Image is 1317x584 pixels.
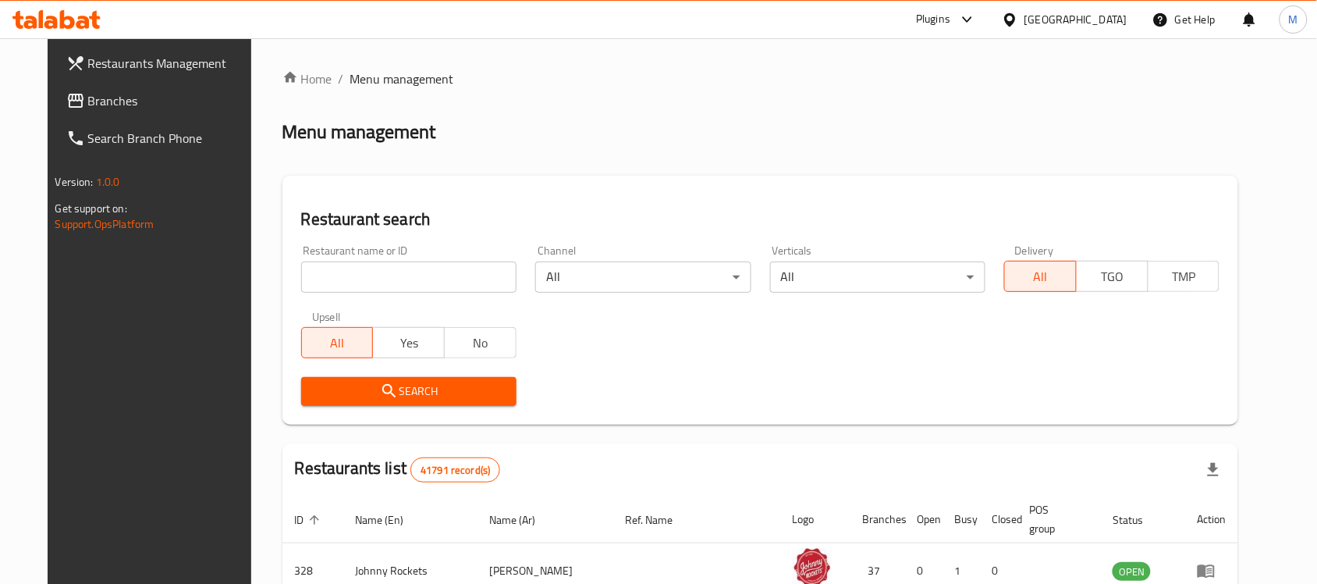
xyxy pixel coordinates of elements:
div: Menu [1197,561,1226,580]
th: Closed [980,496,1017,543]
span: Menu management [350,69,454,88]
span: TMP [1155,265,1214,288]
th: Action [1184,496,1238,543]
span: ID [295,511,325,529]
span: Name (En) [356,511,424,529]
span: Branches [88,91,255,110]
a: Search Branch Phone [54,119,268,157]
span: TGO [1083,265,1142,288]
button: No [444,327,517,358]
div: [GEOGRAPHIC_DATA] [1024,11,1127,28]
span: Search [314,382,504,401]
span: POS group [1030,500,1082,538]
span: 41791 record(s) [411,463,499,478]
span: All [308,332,367,354]
label: Upsell [312,312,341,322]
h2: Menu management [282,119,436,144]
div: Plugins [916,10,950,29]
th: Branches [850,496,905,543]
div: All [535,262,751,293]
input: Search for restaurant name or ID.. [301,262,517,293]
h2: Restaurant search [301,208,1220,231]
span: All [1011,265,1070,288]
button: TGO [1076,261,1148,292]
span: 1.0.0 [96,172,120,192]
button: Search [301,377,517,406]
h2: Restaurants list [295,457,501,483]
nav: breadcrumb [282,69,1239,88]
th: Logo [780,496,850,543]
div: All [770,262,985,293]
div: Total records count [410,458,500,483]
span: Yes [379,332,438,354]
span: Version: [55,172,94,192]
button: Yes [372,327,445,358]
div: Export file [1195,451,1232,489]
th: Busy [942,496,980,543]
div: OPEN [1113,562,1151,581]
a: Support.OpsPlatform [55,214,154,234]
span: Restaurants Management [88,54,255,73]
span: M [1289,11,1298,28]
span: Get support on: [55,198,127,219]
a: Branches [54,82,268,119]
span: OPEN [1113,563,1151,581]
span: Ref. Name [625,511,693,529]
span: Search Branch Phone [88,129,255,148]
label: Delivery [1015,245,1054,256]
button: TMP [1148,261,1220,292]
a: Restaurants Management [54,45,268,82]
a: Home [282,69,332,88]
li: / [339,69,344,88]
th: Open [905,496,942,543]
span: Status [1113,511,1163,529]
button: All [301,327,374,358]
span: Name (Ar) [489,511,556,529]
span: No [451,332,510,354]
button: All [1004,261,1077,292]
